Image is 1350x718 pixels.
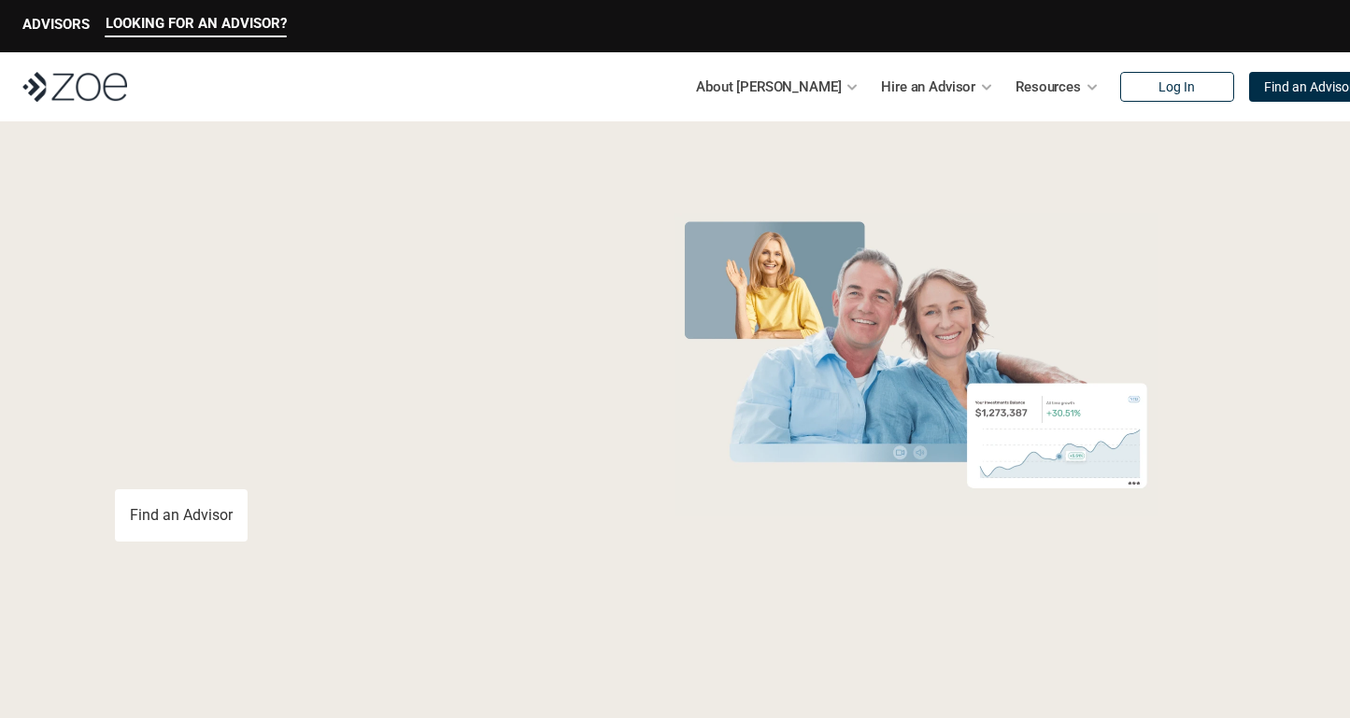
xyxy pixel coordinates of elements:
img: Zoe Financial Hero Image [667,213,1165,516]
span: Grow Your Wealth [115,206,531,278]
p: Hire an Advisor [881,73,975,101]
span: with a Financial Advisor [115,269,492,403]
p: You deserve an advisor you can trust. [PERSON_NAME], hire, and invest with vetted, fiduciary, fin... [115,422,597,467]
em: The information in the visuals above is for illustrative purposes only and does not represent an ... [657,528,1175,538]
p: About [PERSON_NAME] [696,73,841,101]
a: Log In [1120,72,1234,102]
p: Resources [1016,73,1081,101]
p: Find an Advisor [130,506,233,524]
p: Log In [1158,79,1195,95]
p: LOOKING FOR AN ADVISOR? [106,15,287,32]
a: Find an Advisor [115,489,248,542]
p: ADVISORS [22,16,90,33]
